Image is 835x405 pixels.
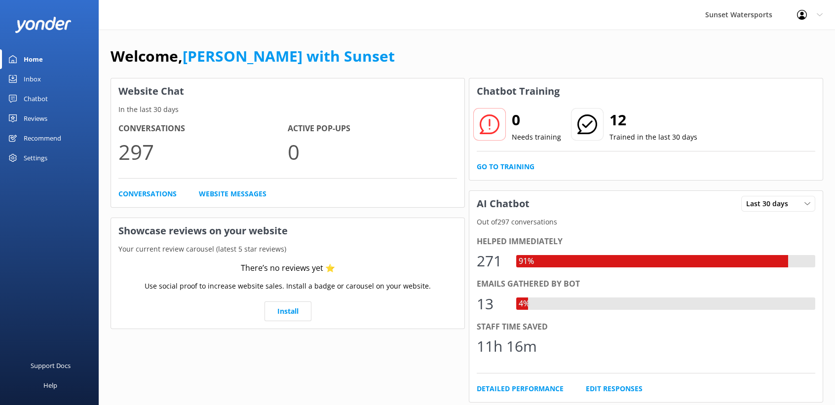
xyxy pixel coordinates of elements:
h3: AI Chatbot [469,191,537,217]
p: Needs training [512,132,561,143]
a: Detailed Performance [477,383,564,394]
p: In the last 30 days [111,104,464,115]
p: 297 [118,135,288,168]
h4: Active Pop-ups [288,122,457,135]
div: Reviews [24,109,47,128]
div: There’s no reviews yet ⭐ [241,262,335,275]
div: 4% [516,297,532,310]
a: Edit Responses [586,383,643,394]
a: Install [265,301,311,321]
div: 13 [477,292,506,316]
div: Chatbot [24,89,48,109]
h1: Welcome, [111,44,395,68]
a: Conversations [118,188,177,199]
p: Use social proof to increase website sales. Install a badge or carousel on your website. [145,281,431,292]
h2: 12 [609,108,697,132]
div: 91% [516,255,536,268]
p: Out of 297 conversations [469,217,823,227]
div: 271 [477,249,506,273]
div: Support Docs [31,356,71,375]
span: Last 30 days [746,198,794,209]
div: Settings [24,148,47,168]
div: Inbox [24,69,41,89]
a: [PERSON_NAME] with Sunset [183,46,395,66]
img: yonder-white-logo.png [15,17,72,33]
p: Trained in the last 30 days [609,132,697,143]
p: 0 [288,135,457,168]
h3: Chatbot Training [469,78,567,104]
a: Website Messages [199,188,266,199]
div: Helped immediately [477,235,815,248]
p: Your current review carousel (latest 5 star reviews) [111,244,464,255]
h4: Conversations [118,122,288,135]
div: Emails gathered by bot [477,278,815,291]
div: Staff time saved [477,321,815,333]
div: 11h 16m [477,334,537,358]
div: Help [43,375,57,395]
h3: Website Chat [111,78,464,104]
a: Go to Training [477,161,534,172]
div: Recommend [24,128,61,148]
h3: Showcase reviews on your website [111,218,464,244]
h2: 0 [512,108,561,132]
div: Home [24,49,43,69]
